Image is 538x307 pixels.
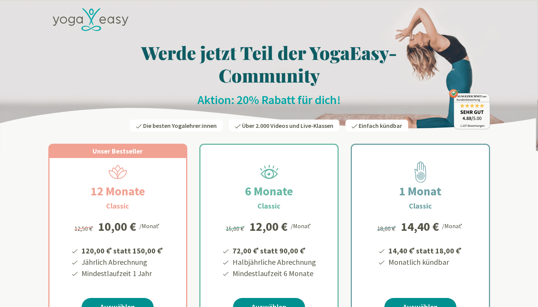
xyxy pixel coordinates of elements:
span: Über 2.000 Videos und Live-Klassen [242,122,333,129]
li: 120,00 € statt 150,00 € [80,244,164,256]
h2: 12 Monate [72,182,163,200]
h1: Werde jetzt Teil der YogaEasy-Community [48,41,490,86]
li: 72,00 € statt 90,00 € [231,244,316,256]
span: Die besten Yogalehrer:innen [143,122,217,129]
span: Unser Bestseller [92,147,143,155]
li: Monatlich kündbar [387,256,463,268]
li: Mindestlaufzeit 1 Jahr [80,268,164,279]
div: /Monat [291,221,312,230]
img: ausgezeichnet_badge.png [449,89,490,129]
div: 14,40 € [401,221,439,233]
div: /Monat [139,221,161,230]
h2: 1 Monat [381,182,459,200]
div: 12,00 € [250,221,288,233]
span: Einfach kündbar [359,122,402,129]
h2: Aktion: 20% Rabatt für dich! [48,92,490,107]
div: 10,00 € [98,221,136,233]
li: Mindestlaufzeit 6 Monate [231,268,316,279]
h3: Classic [257,200,281,212]
span: 15,00 € [226,225,246,232]
h2: 6 Monate [227,182,311,200]
h3: Classic [409,200,432,212]
li: Halbjährliche Abrechnung [231,256,316,268]
h3: Classic [106,200,129,212]
li: Jährlich Abrechnung [80,256,164,268]
div: /Monat [442,221,464,230]
span: 12,50 € [74,225,94,232]
span: 18,00 € [377,225,397,232]
li: 14,40 € statt 18,00 € [387,244,463,256]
